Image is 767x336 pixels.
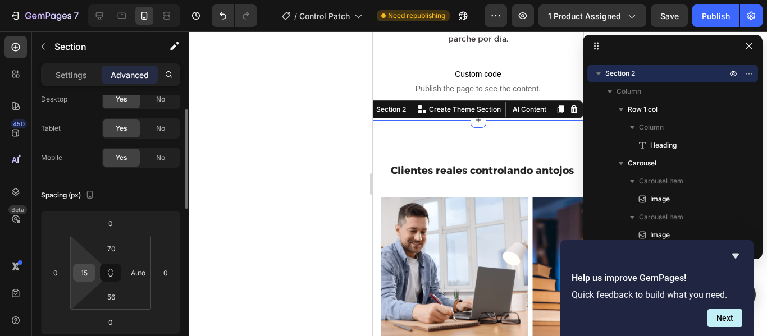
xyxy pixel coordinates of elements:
input: 70px [100,240,122,257]
img: gempages_432750572815254551-fffaaabf-7aa6-4248-96ad-a136bc173808.png [159,166,307,311]
input: 0 [99,314,122,330]
span: Carousel Item [639,176,683,187]
span: Control Patch [299,10,350,22]
span: Section 2 [605,68,635,79]
div: Help us improve GemPages! [572,249,742,327]
span: No [156,153,165,163]
div: Mobile [41,153,62,163]
span: Yes [116,94,127,104]
span: Row 1 col [628,104,658,115]
span: Image [650,194,670,205]
p: Quick feedback to build what you need. [572,289,742,300]
input: 15px [76,264,93,281]
div: Publish [702,10,730,22]
span: Yes [116,123,127,134]
div: Undo/Redo [212,4,257,27]
span: Column [617,86,641,97]
input: 56px [100,288,122,305]
span: Image [650,229,670,241]
div: Tablet [41,123,61,134]
p: Section [54,40,147,53]
span: Save [660,11,679,21]
input: 0 [99,215,122,232]
div: Section 2 [1,73,35,83]
div: Desktop [41,94,67,104]
span: Yes [116,153,127,163]
p: Settings [56,69,87,81]
button: Next question [707,309,742,327]
p: Advanced [111,69,149,81]
input: 0 [157,264,174,281]
iframe: Design area [373,31,583,336]
span: No [156,94,165,104]
span: Need republishing [388,11,445,21]
button: AI Content [135,71,176,85]
button: 1 product assigned [538,4,646,27]
button: Hide survey [729,249,742,263]
span: Heading [650,140,677,151]
span: Column [639,122,664,133]
h2: Help us improve GemPages! [572,271,742,285]
p: Create Theme Section [56,73,128,83]
input: auto [130,264,147,281]
span: / [294,10,297,22]
img: gempages_432750572815254551-33b805a0-592b-4153-935b-00cc7795c2ca.png [8,166,156,311]
button: 7 [4,4,84,27]
span: Carousel [628,158,656,169]
div: Beta [8,205,27,214]
button: Save [651,4,688,27]
div: Spacing (px) [41,188,97,203]
span: 1 product assigned [548,10,621,22]
span: No [156,123,165,134]
span: Carousel Item [639,211,683,223]
p: 7 [74,9,79,22]
div: 450 [11,119,27,128]
input: 0 [47,264,64,281]
button: Publish [692,4,739,27]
